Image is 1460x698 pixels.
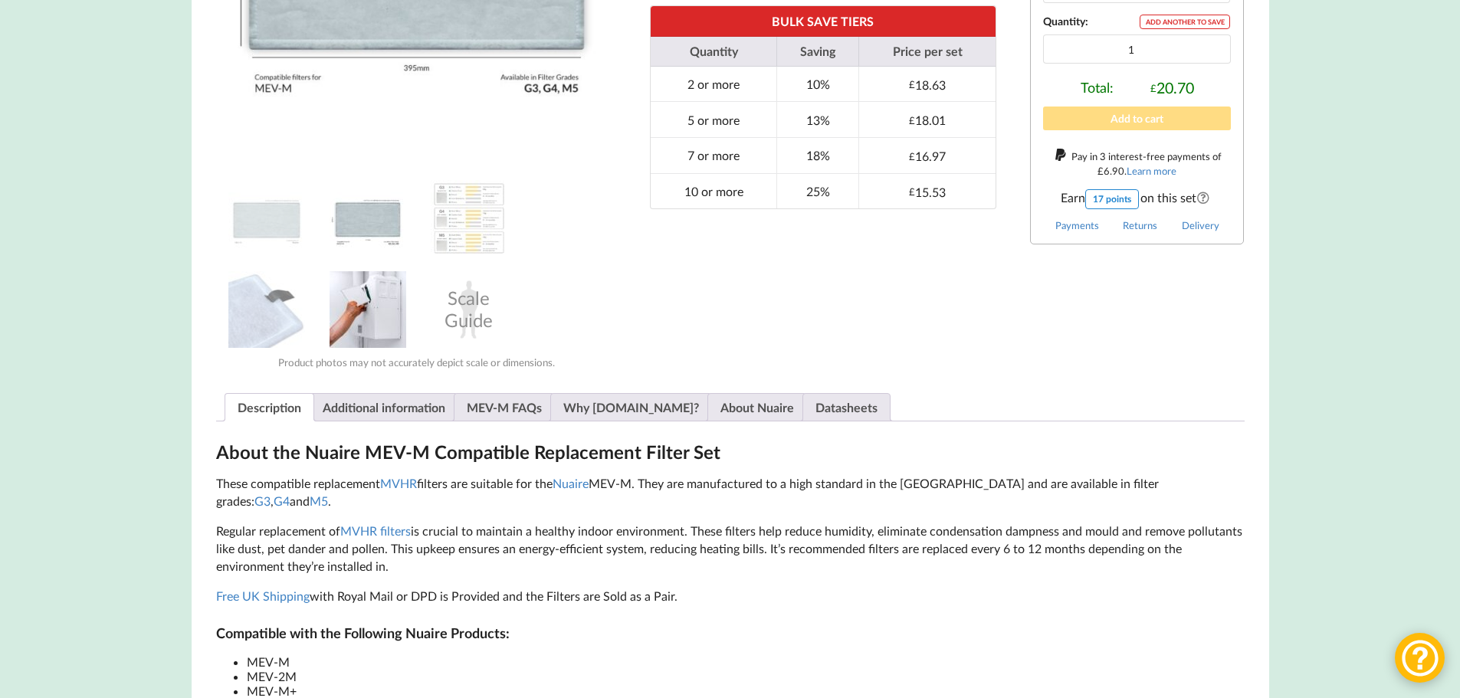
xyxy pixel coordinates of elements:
[651,101,777,137] td: 5 or more
[1081,79,1114,97] span: Total:
[216,624,1245,642] h3: Compatible with the Following Nuaire Products:
[909,77,946,92] div: 18.63
[467,394,542,421] a: MEV-M FAQs
[1150,79,1194,97] div: 20.70
[651,67,777,102] td: 2 or more
[1127,165,1176,177] a: Learn more
[431,180,507,257] img: A Table showing a comparison between G3, G4 and M5 for MVHR Filters and their efficiency at captu...
[776,173,858,209] td: 25%
[909,150,915,162] span: £
[431,271,507,348] div: Scale Guide
[330,180,406,257] img: Dimensions and Filter Grade of the Nuaire MEV-M Compatible MVHR Filter Replacement Set from MVHR....
[1097,165,1104,177] span: £
[651,37,777,67] th: Quantity
[1150,82,1157,94] span: £
[216,523,1245,575] p: Regular replacement of is crucial to maintain a healthy indoor environment. These filters help re...
[651,6,996,36] th: BULK SAVE TIERS
[776,137,858,173] td: 18%
[1055,219,1099,231] a: Payments
[216,588,310,603] a: Free UK Shipping
[228,180,305,257] img: Nuaire MEV-M Compatible MVHR Filter Replacement Set from MVHR.shop
[380,476,417,490] a: MVHR
[909,113,946,127] div: 18.01
[651,137,777,173] td: 7 or more
[1123,219,1157,231] a: Returns
[776,101,858,137] td: 13%
[1097,165,1124,177] div: 6.90
[776,67,858,102] td: 10%
[238,394,301,421] a: Description
[909,149,946,163] div: 16.97
[720,394,794,421] a: About Nuaire
[247,683,1245,698] li: MEV-M+
[909,114,915,126] span: £
[247,669,1245,683] li: MEV-2M
[909,78,915,90] span: £
[1071,150,1222,177] span: Pay in 3 interest-free payments of .
[1043,107,1231,130] button: Add to cart
[815,394,878,421] a: Datasheets
[909,185,915,198] span: £
[651,173,777,209] td: 10 or more
[340,523,411,538] a: MVHR filters
[254,493,271,508] a: G3
[553,476,589,490] a: Nuaire
[1085,189,1139,209] div: 17 points
[330,271,406,348] img: Installing an MVHR Filter
[247,654,1245,669] li: MEV-M
[274,493,290,508] a: G4
[563,394,699,421] a: Why [DOMAIN_NAME]?
[1043,34,1231,64] input: Product quantity
[1043,189,1231,209] span: Earn on this set
[1140,15,1230,29] div: ADD ANOTHER TO SAVE
[909,185,946,199] div: 15.53
[216,441,1245,464] h2: About the Nuaire MEV-M Compatible Replacement Filter Set
[216,356,617,369] div: Product photos may not accurately depict scale or dimensions.
[216,588,1245,605] p: with Royal Mail or DPD is Provided and the Filters are Sold as a Pair.
[323,394,445,421] a: Additional information
[776,37,858,67] th: Saving
[216,475,1245,510] p: These compatible replacement filters are suitable for the MEV-M. They are manufactured to a high ...
[858,37,996,67] th: Price per set
[228,271,305,348] img: MVHR Filter with a Black Tag
[310,493,328,508] a: M5
[1182,219,1219,231] a: Delivery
